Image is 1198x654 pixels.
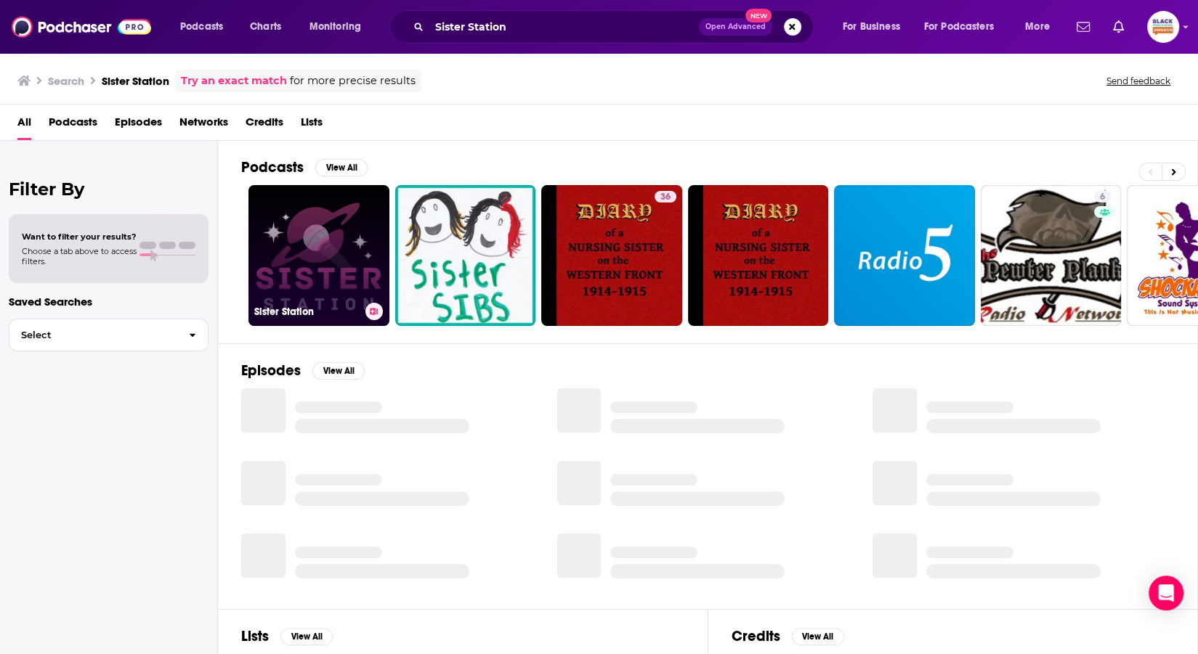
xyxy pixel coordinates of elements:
[9,330,177,340] span: Select
[1107,15,1130,39] a: Show notifications dropdown
[745,9,772,23] span: New
[312,362,365,380] button: View All
[9,295,209,308] p: Saved Searches
[12,13,151,41] img: Podchaser - Follow, Share and Rate Podcasts
[290,73,416,89] span: for more precise results
[1102,75,1175,87] button: Send feedback
[705,23,766,30] span: Open Advanced
[732,627,844,645] a: CreditsView All
[1149,576,1183,610] div: Open Intercom Messenger
[179,110,228,140] a: Networks
[660,190,671,205] span: 36
[315,159,368,176] button: View All
[254,306,360,318] h3: Sister Station
[181,73,287,89] a: Try an exact match
[301,110,323,140] a: Lists
[1094,191,1111,203] a: 6
[180,17,223,37] span: Podcasts
[699,18,772,36] button: Open AdvancedNew
[655,191,676,203] a: 36
[429,15,699,38] input: Search podcasts, credits, & more...
[403,10,827,44] div: Search podcasts, credits, & more...
[241,158,304,176] h2: Podcasts
[115,110,162,140] a: Episodes
[17,110,31,140] a: All
[1071,15,1096,39] a: Show notifications dropdown
[792,628,844,645] button: View All
[1147,11,1179,43] img: User Profile
[241,361,365,380] a: EpisodesView All
[981,185,1122,326] a: 6
[241,627,333,645] a: ListsView All
[1100,190,1105,205] span: 6
[22,232,137,242] span: Want to filter your results?
[833,15,918,38] button: open menu
[241,627,269,645] h2: Lists
[1015,15,1068,38] button: open menu
[241,361,301,380] h2: Episodes
[48,74,84,88] h3: Search
[250,17,281,37] span: Charts
[240,15,290,38] a: Charts
[170,15,242,38] button: open menu
[915,15,1015,38] button: open menu
[246,110,283,140] a: Credits
[280,628,333,645] button: View All
[241,158,368,176] a: PodcastsView All
[1147,11,1179,43] span: Logged in as blackpodcastingawards
[22,246,137,266] span: Choose a tab above to access filters.
[299,15,380,38] button: open menu
[1147,11,1179,43] button: Show profile menu
[309,17,361,37] span: Monitoring
[9,319,209,351] button: Select
[1025,17,1050,37] span: More
[102,74,169,88] h3: Sister Station
[843,17,900,37] span: For Business
[49,110,97,140] a: Podcasts
[541,185,682,326] a: 36
[924,17,994,37] span: For Podcasters
[732,627,780,645] h2: Credits
[248,185,389,326] a: Sister Station
[9,179,209,200] h2: Filter By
